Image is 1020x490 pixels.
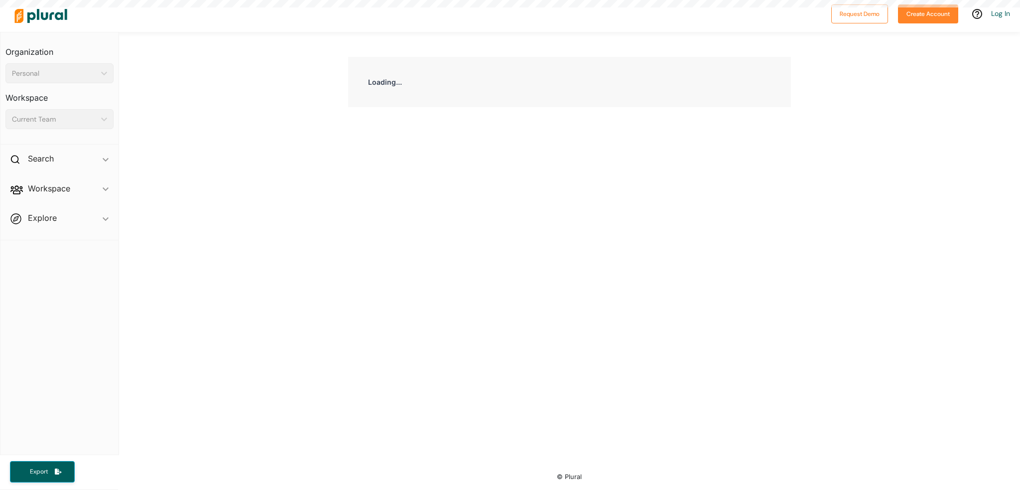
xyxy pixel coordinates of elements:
[898,8,958,18] a: Create Account
[348,57,791,107] div: Loading...
[12,114,97,125] div: Current Team
[831,4,888,23] button: Request Demo
[557,473,582,481] small: © Plural
[23,468,55,476] span: Export
[991,9,1010,18] a: Log In
[12,68,97,79] div: Personal
[898,4,958,23] button: Create Account
[5,83,114,105] h3: Workspace
[5,37,114,59] h3: Organization
[10,461,75,483] button: Export
[28,153,54,164] h2: Search
[831,8,888,18] a: Request Demo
